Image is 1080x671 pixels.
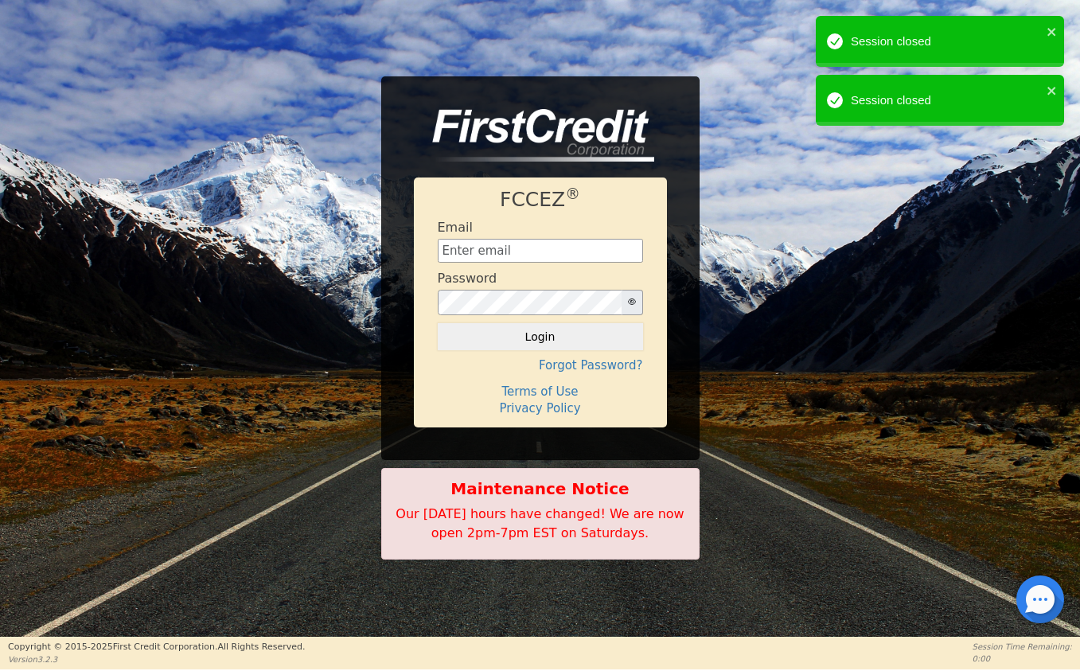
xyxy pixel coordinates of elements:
p: Session Time Remaining: [973,641,1072,653]
div: Session closed [851,92,1042,110]
span: Our [DATE] hours have changed! We are now open 2pm-7pm EST on Saturdays. [396,506,684,540]
p: 0:00 [973,653,1072,665]
h4: Privacy Policy [438,401,643,415]
input: Enter email [438,239,643,263]
h1: FCCEZ [438,188,643,212]
h4: Email [438,220,473,235]
img: logo-CMu_cnol.png [414,109,654,162]
div: Session closed [851,33,1042,51]
sup: ® [565,185,580,202]
button: close [1047,22,1058,41]
b: Maintenance Notice [390,477,691,501]
p: Version 3.2.3 [8,653,305,665]
input: password [438,290,622,315]
button: Login [438,323,643,350]
h4: Terms of Use [438,384,643,399]
span: All Rights Reserved. [217,642,305,652]
p: Copyright © 2015- 2025 First Credit Corporation. [8,641,305,654]
h4: Password [438,271,497,286]
h4: Forgot Password? [438,358,643,373]
button: close [1047,81,1058,99]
